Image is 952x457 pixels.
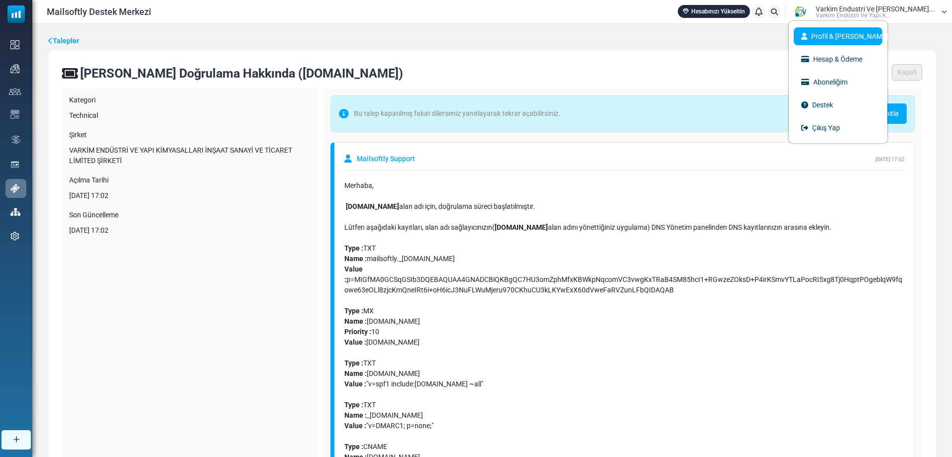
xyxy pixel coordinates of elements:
[344,410,905,421] div: _[DOMAIN_NAME]
[10,40,19,49] img: dashboard-icon.svg
[344,431,905,452] div: CNAME
[344,317,367,325] strong: Name :
[10,160,19,169] img: landing_pages.svg
[344,181,905,243] div: Merhaba, alan adı için, doğrulama süreci başlatılmıştır. Lütfen aşağıdaki kayıtları, alan adı sağ...
[344,255,367,263] strong: Name :
[344,328,371,336] strong: Priority :
[10,184,19,193] img: support-icon-active.svg
[344,264,905,306] div: p=MIGfMA0GCSqGSIb3DQEBAQUAA4GNADCBiQKBgQC7HU3omZphMfxKBWkpNqcomVC3vwgKxTRaB4SM85hcI1+RGwzeZOksD+P...
[344,338,366,346] strong: Value :
[339,103,560,124] span: Bu talep kapatılmış fakat dilerseniz yanıtlayarak tekrar açabilirsiniz.
[788,4,947,19] a: User Logo Varkim Endustri Ve [PERSON_NAME]... Varki̇m Endüstri̇ Ve Yapi K...
[344,307,363,315] strong: Type :
[344,380,366,388] strong: Value :
[344,401,363,409] strong: Type :
[794,27,882,45] a: Profil & [PERSON_NAME]
[344,421,905,431] div: "v=DMARC1; p=none;"
[794,119,882,137] a: Çıkış Yap
[788,20,888,144] ul: User Logo Varkim Endustri Ve [PERSON_NAME]... Varki̇m Endüstri̇ Ve Yapi K...
[10,232,19,241] img: settings-icon.svg
[794,50,882,68] a: Hesap & Ödeme
[788,4,813,19] img: User Logo
[794,96,882,114] a: Destek
[344,306,905,316] div: MX
[69,145,312,166] div: VARKİM ENDÜSTRİ VE YAPI KİMYASALLARI İNŞAAT SANAYİ VE TİCARET LİMİTED ŞİRKETİ
[344,368,905,379] div: [DOMAIN_NAME]
[678,5,750,18] a: Hesabınızı Yükseltin
[10,134,21,145] img: workflow.svg
[10,110,19,119] img: email-templates-icon.svg
[816,12,891,18] span: Varki̇m Endüstri̇ Ve Yapi K...
[344,254,905,264] div: mailsoftly._[DOMAIN_NAME]
[48,36,79,46] a: Talepler
[344,244,363,252] strong: Type :
[816,5,935,12] span: Varkim Endustri Ve [PERSON_NAME]...
[346,202,399,210] strong: [DOMAIN_NAME]
[344,316,905,337] div: [DOMAIN_NAME] 10
[357,154,415,164] span: Mailsoftly Support
[69,175,312,185] label: Açılma Tarihi
[344,243,905,254] div: TXT
[344,359,363,367] strong: Type :
[344,411,367,419] strong: Name :
[495,223,548,231] strong: [DOMAIN_NAME]
[344,337,905,358] div: [DOMAIN_NAME]
[344,379,905,410] div: "v=spf1 include:[DOMAIN_NAME] ~all" TXT
[344,422,366,430] strong: Value :
[7,5,25,23] img: mailsoftly_icon_blue_white.svg
[10,64,19,73] img: campaigns-icon.png
[69,210,312,220] label: Son Güncelleme
[69,130,312,140] label: Şirket
[344,265,363,283] strong: Value :
[892,64,922,81] span: Kapalı
[69,225,312,236] div: [DATE] 17:02
[69,190,312,201] div: [DATE] 17:02
[875,157,905,162] span: [DATE] 17:02
[80,64,403,83] div: [PERSON_NAME] Doğrulama Hakkında ([DOMAIN_NAME])
[794,73,882,91] a: Aboneliğim
[344,358,905,368] div: TXT
[69,110,312,121] div: Technical
[344,443,363,451] strong: Type :
[69,95,312,105] label: Kategori
[344,369,367,377] strong: Name :
[47,5,151,18] span: Mailsoftly Destek Merkezi
[9,88,21,95] img: contacts-icon.svg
